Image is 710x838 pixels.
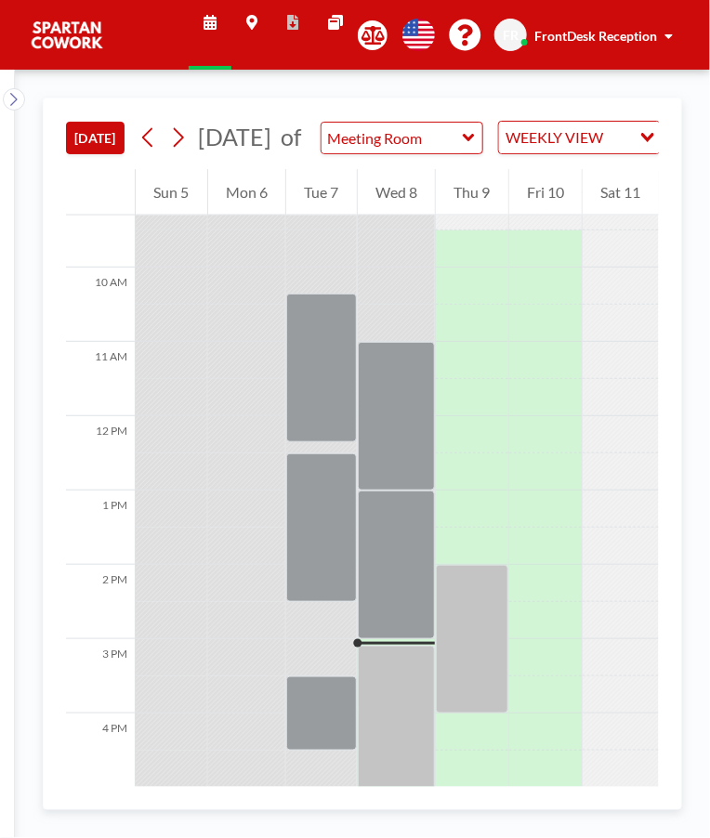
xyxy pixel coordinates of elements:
[281,123,301,151] span: of
[66,193,135,268] div: 9 AM
[322,123,464,153] input: Meeting Room
[358,169,436,216] div: Wed 8
[66,491,135,565] div: 1 PM
[66,714,135,788] div: 4 PM
[583,169,659,216] div: Sat 11
[66,122,125,154] button: [DATE]
[286,169,357,216] div: Tue 7
[509,169,583,216] div: Fri 10
[136,169,207,216] div: Sun 5
[436,169,508,216] div: Thu 9
[66,342,135,416] div: 11 AM
[610,125,629,150] input: Search for option
[499,122,660,153] div: Search for option
[66,565,135,639] div: 2 PM
[198,123,271,151] span: [DATE]
[534,28,657,44] span: FrontDesk Reception
[66,416,135,491] div: 12 PM
[503,27,519,44] span: FR
[30,17,104,54] img: organization-logo
[503,125,608,150] span: WEEKLY VIEW
[208,169,286,216] div: Mon 6
[66,268,135,342] div: 10 AM
[66,639,135,714] div: 3 PM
